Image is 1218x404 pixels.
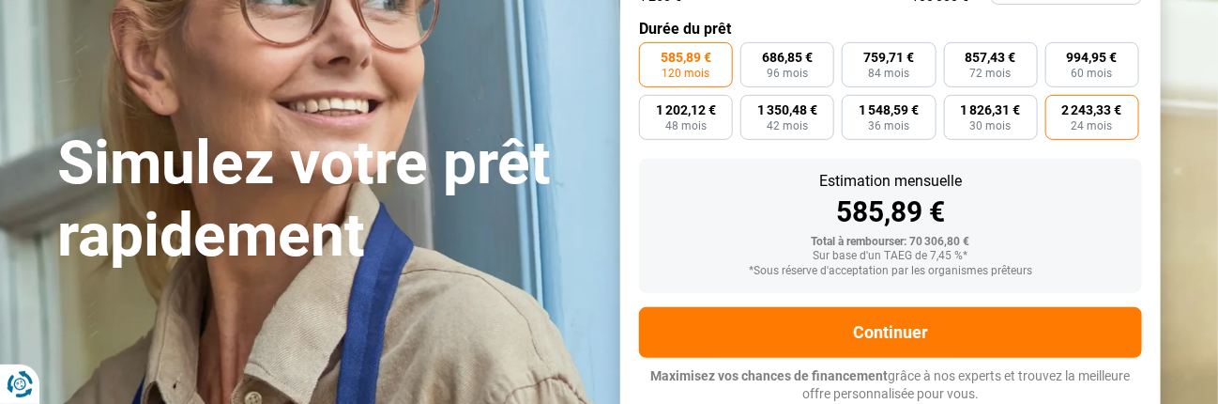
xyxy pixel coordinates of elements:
div: Total à rembourser: 70 306,80 € [654,236,1127,249]
span: 2 243,33 € [1062,103,1122,117]
span: 30 mois [970,120,1012,132]
span: 120 mois [662,68,710,79]
span: 857,43 € [966,51,1016,64]
span: 1 350,48 € [757,103,817,117]
div: 585,89 € [654,198,1127,226]
div: Sur base d'un TAEG de 7,45 %* [654,250,1127,263]
span: 1 202,12 € [656,103,716,117]
span: 1 548,59 € [859,103,919,117]
span: 759,71 € [863,51,914,64]
span: 686,85 € [762,51,813,64]
h1: Simulez votre prêt rapidement [57,128,598,272]
span: 72 mois [970,68,1012,79]
span: 42 mois [767,120,808,132]
span: 60 mois [1072,68,1113,79]
span: 24 mois [1072,120,1113,132]
p: grâce à nos experts et trouvez la meilleure offre personnalisée pour vous. [639,367,1142,404]
label: Durée du prêt [639,20,1142,38]
span: Maximisez vos chances de financement [651,368,889,383]
span: 48 mois [665,120,707,132]
span: 36 mois [868,120,909,132]
span: 585,89 € [661,51,711,64]
div: *Sous réserve d'acceptation par les organismes prêteurs [654,265,1127,278]
span: 1 826,31 € [961,103,1021,117]
span: 84 mois [868,68,909,79]
span: 96 mois [767,68,808,79]
div: Estimation mensuelle [654,174,1127,189]
span: 994,95 € [1067,51,1118,64]
button: Continuer [639,307,1142,358]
